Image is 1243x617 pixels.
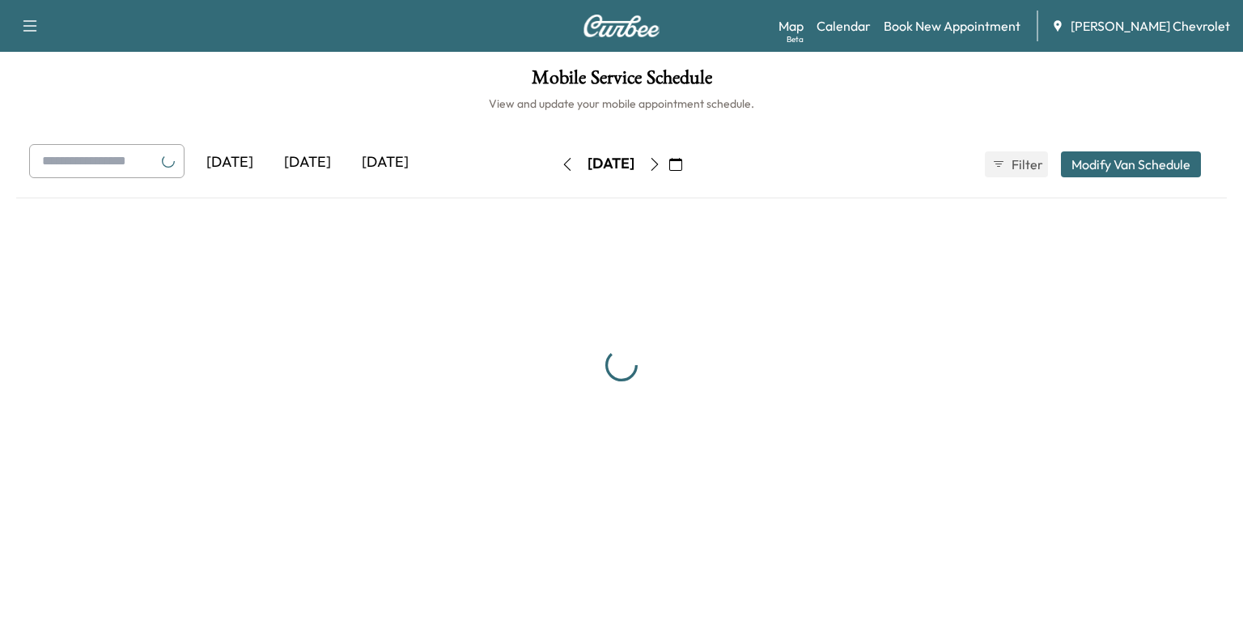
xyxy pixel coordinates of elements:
div: [DATE] [269,144,346,181]
a: Calendar [817,16,871,36]
img: Curbee Logo [583,15,660,37]
h1: Mobile Service Schedule [16,68,1227,96]
h6: View and update your mobile appointment schedule. [16,96,1227,112]
div: Beta [787,33,804,45]
button: Modify Van Schedule [1061,151,1201,177]
a: Book New Appointment [884,16,1020,36]
div: [DATE] [346,144,424,181]
span: [PERSON_NAME] Chevrolet [1071,16,1230,36]
div: [DATE] [588,154,634,174]
div: [DATE] [191,144,269,181]
span: Filter [1012,155,1041,174]
button: Filter [985,151,1048,177]
a: MapBeta [778,16,804,36]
